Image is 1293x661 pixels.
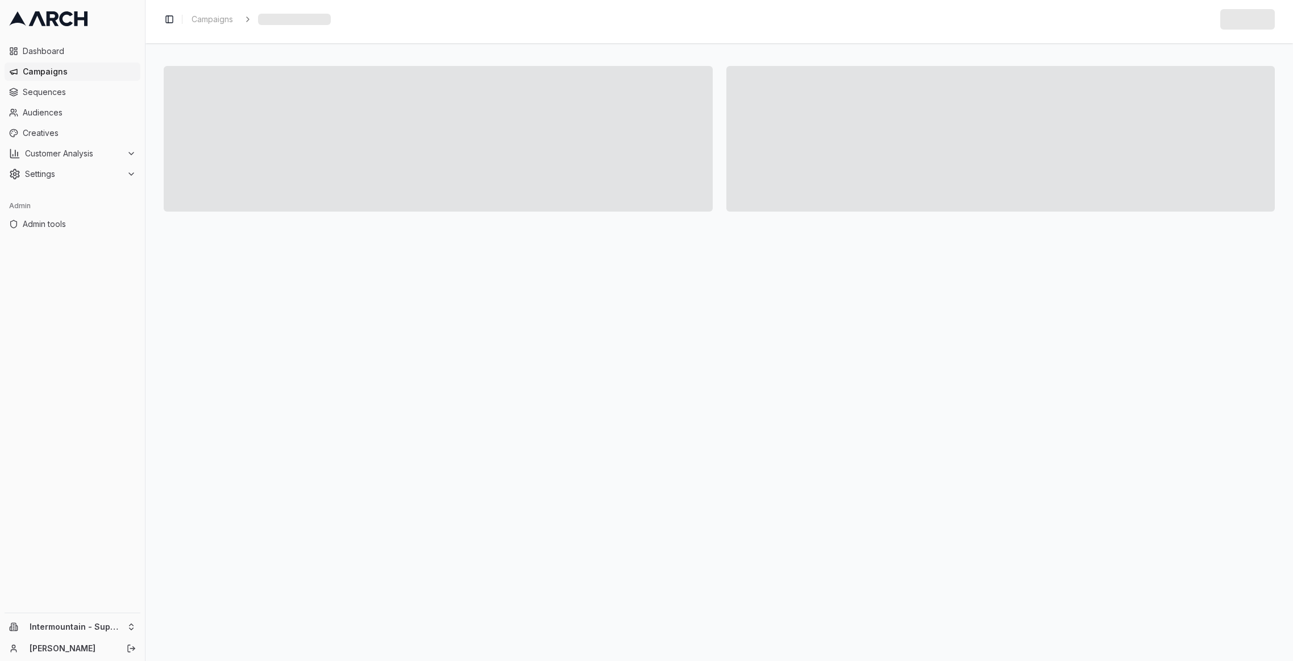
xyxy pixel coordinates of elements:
a: Sequences [5,83,140,101]
span: Dashboard [23,46,136,57]
span: Customer Analysis [25,148,122,159]
a: Campaigns [5,63,140,81]
button: Settings [5,165,140,183]
span: Campaigns [192,14,233,25]
a: Dashboard [5,42,140,60]
span: Audiences [23,107,136,118]
nav: breadcrumb [187,11,331,27]
button: Customer Analysis [5,144,140,163]
a: Admin tools [5,215,140,233]
div: Admin [5,197,140,215]
button: Log out [123,641,139,656]
a: Campaigns [187,11,238,27]
a: [PERSON_NAME] [30,643,114,654]
span: Campaigns [23,66,136,77]
a: Creatives [5,124,140,142]
span: Settings [25,168,122,180]
span: Creatives [23,127,136,139]
span: Intermountain - Superior Water & Air [30,622,122,632]
button: Intermountain - Superior Water & Air [5,618,140,636]
a: Audiences [5,104,140,122]
span: Sequences [23,86,136,98]
span: Admin tools [23,218,136,230]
